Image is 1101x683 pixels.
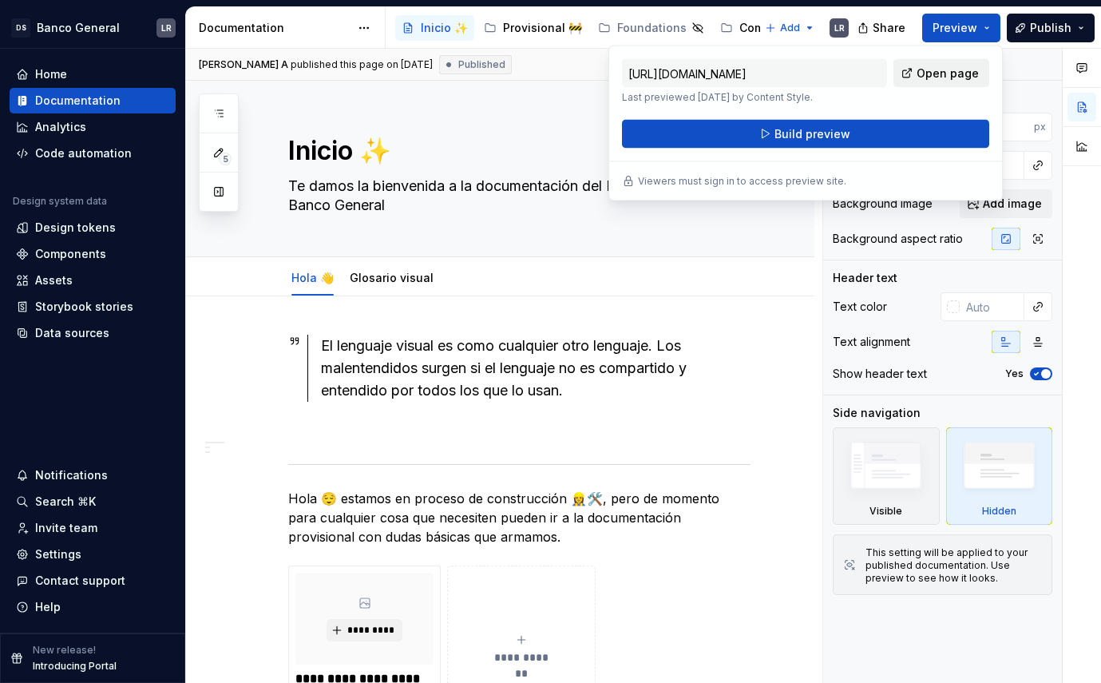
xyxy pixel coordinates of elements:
a: Data sources [10,320,176,346]
span: Add image [983,196,1042,212]
a: Open page [893,59,989,88]
div: Search ⌘K [35,494,96,510]
div: Glosario visual [343,260,440,294]
a: Analytics [10,114,176,140]
div: Home [35,66,67,82]
div: Page tree [395,12,757,44]
span: Add [780,22,800,34]
p: Introducing Portal [33,660,117,673]
div: Componentes [739,20,818,36]
div: Assets [35,272,73,288]
div: Design system data [13,195,107,208]
div: Text alignment [833,334,910,350]
span: Build preview [774,126,850,142]
div: Show header text [833,366,927,382]
a: Componentes [714,15,824,41]
span: [PERSON_NAME] A [199,58,288,71]
div: Hidden [946,427,1053,525]
div: Storybook stories [35,299,133,315]
a: Design tokens [10,215,176,240]
p: px [1034,121,1046,133]
div: Hidden [982,505,1016,518]
div: LR [834,22,845,34]
span: Open page [917,66,979,81]
button: Help [10,594,176,620]
input: Auto [960,292,1024,321]
div: Provisional 🚧 [503,20,582,36]
a: Foundations [592,15,711,41]
a: Invite team [10,515,176,541]
div: Banco General [37,20,120,36]
div: This setting will be applied to your published documentation. Use preview to see how it looks. [865,546,1042,585]
div: Documentation [35,93,121,109]
button: DSBanco GeneralLR [3,10,182,45]
div: Side navigation [833,405,921,421]
a: Documentation [10,88,176,113]
label: Yes [1005,367,1024,380]
a: Settings [10,542,176,567]
span: Preview [933,20,977,36]
textarea: Inicio ✨ [285,132,747,170]
button: Search ⌘K [10,489,176,514]
div: Background image [833,196,933,212]
div: Hola 👋 [285,260,340,294]
a: Provisional 🚧 [477,15,588,41]
a: Hola 👋 [291,271,334,284]
div: Notifications [35,467,108,483]
div: published this page on [DATE] [291,58,433,71]
div: Components [35,246,106,262]
a: Storybook stories [10,294,176,320]
div: Background aspect ratio [833,231,963,247]
button: Build preview [622,120,989,149]
div: Visible [869,505,902,518]
div: Visible [833,427,940,525]
button: Add image [960,189,1052,218]
div: Contact support [35,573,125,589]
div: Foundations [617,20,687,36]
a: Inicio ✨ [395,15,474,41]
a: Components [10,241,176,267]
span: Publish [1030,20,1071,36]
div: Invite team [35,520,97,536]
a: Code automation [10,141,176,166]
div: Help [35,599,61,615]
input: Auto [972,113,1034,141]
div: LR [161,22,172,34]
a: Glosario visual [350,271,434,284]
div: Settings [35,546,81,562]
button: Preview [922,14,1000,42]
div: Code automation [35,145,132,161]
span: Share [873,20,905,36]
span: 5 [219,153,232,165]
p: New release! [33,644,96,657]
div: Data sources [35,325,109,341]
div: Inicio ✨ [421,20,468,36]
button: Publish [1007,14,1095,42]
div: Analytics [35,119,86,135]
button: Share [850,14,916,42]
button: Notifications [10,463,176,488]
div: Documentation [199,20,350,36]
p: Hola 😌 estamos en proceso de construcción 👷‍♀️🛠️, pero de momento para cualquier cosa que necesit... [288,489,751,546]
textarea: Te damos la bienvenida a la documentación del Design System del Banco General [285,173,747,218]
div: Design tokens [35,220,116,236]
p: Viewers must sign in to access preview site. [638,175,846,188]
div: DS [11,18,30,38]
a: Home [10,62,176,87]
button: Add [760,17,820,39]
div: Header text [833,270,897,286]
p: Last previewed [DATE] by Content Style. [622,91,887,104]
div: El lenguaje visual es como cualquier otro lenguaje. Los malentendidos surgen si el lenguaje no es... [321,335,751,402]
button: Contact support [10,568,176,594]
a: Assets [10,268,176,293]
div: Text color [833,299,887,315]
span: Published [458,58,505,71]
